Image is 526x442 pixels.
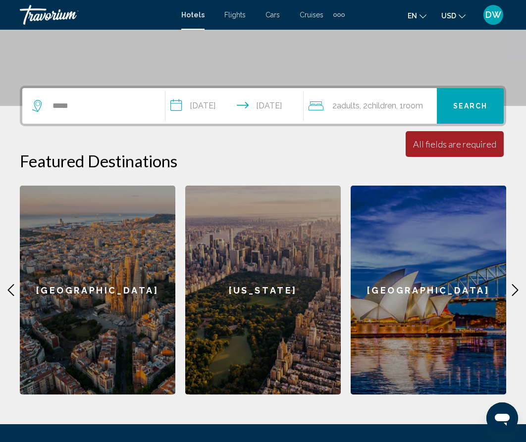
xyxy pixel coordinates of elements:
button: User Menu [480,4,506,25]
a: Cruises [300,11,323,19]
button: Change currency [441,8,466,23]
a: Flights [224,11,246,19]
iframe: Button to launch messaging window [486,402,518,434]
span: Children [368,101,396,110]
span: Adults [337,101,360,110]
a: Travorium [20,5,171,25]
a: Cars [265,11,280,19]
button: Change language [408,8,426,23]
button: Extra navigation items [333,7,345,23]
span: DW [485,10,501,20]
div: Search widget [22,88,504,124]
a: [US_STATE] [185,186,341,394]
span: 2 [332,99,360,113]
span: , 1 [396,99,423,113]
button: Travelers: 2 adults, 2 children [304,88,437,124]
button: Search [437,88,504,124]
a: [GEOGRAPHIC_DATA] [20,186,175,394]
span: Search [453,102,488,110]
a: [GEOGRAPHIC_DATA] [351,186,506,394]
span: USD [441,12,456,20]
span: , 2 [360,99,396,113]
a: Hotels [181,11,205,19]
div: All fields are required [413,139,496,149]
button: Check-in date: Oct 9, 2025 Check-out date: Oct 12, 2025 [165,88,304,124]
h2: Featured Destinations [20,151,506,171]
span: en [408,12,417,20]
span: Room [403,101,423,110]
